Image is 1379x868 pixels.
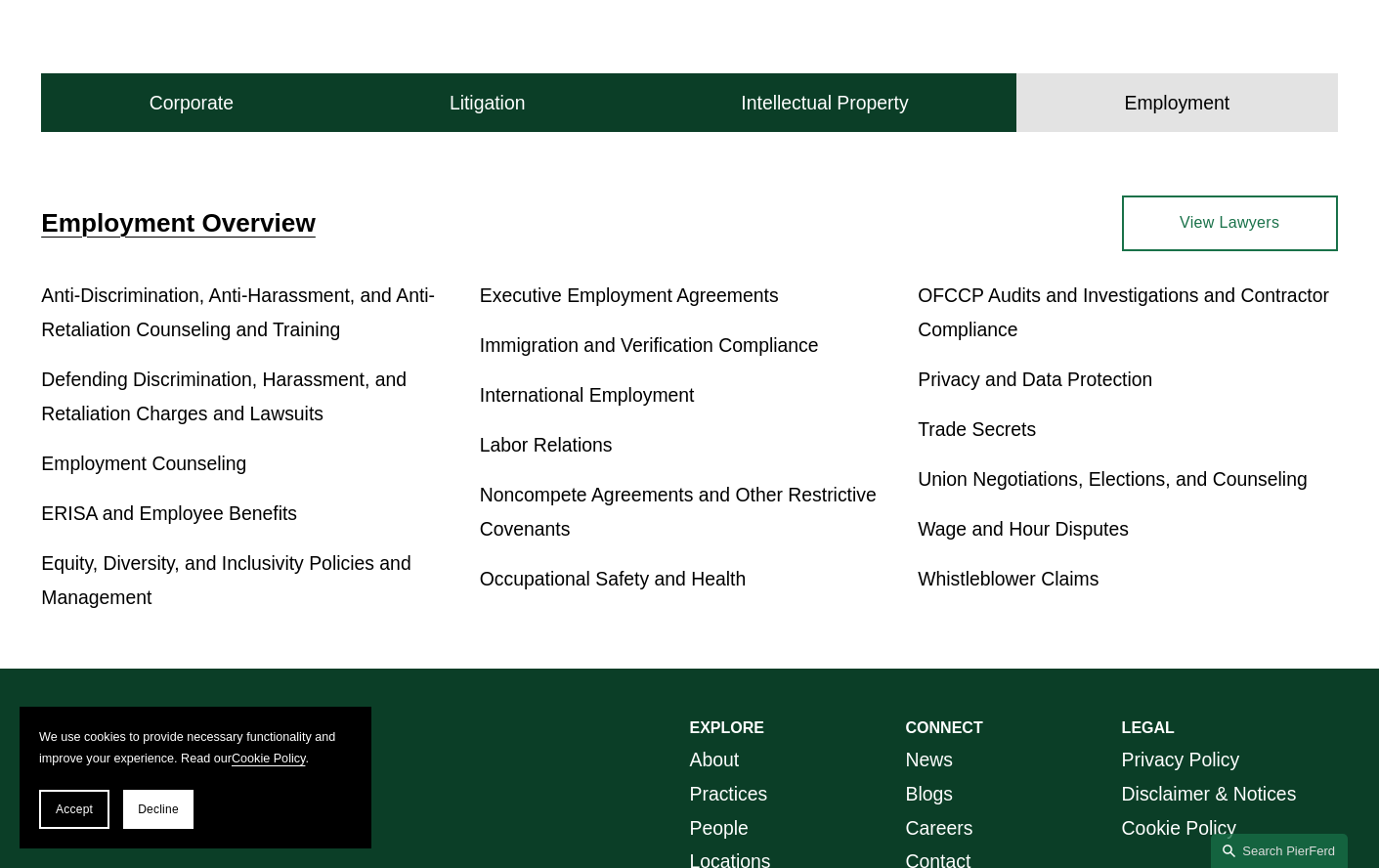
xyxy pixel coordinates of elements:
[41,453,246,474] a: Employment Counseling
[918,518,1129,540] a: Wage and Hour Disputes
[906,777,953,811] a: Blogs
[480,568,747,589] a: Occupational Safety and Health
[1122,811,1236,846] a: Cookie Policy
[1211,834,1348,868] a: Search this site
[1122,195,1338,251] a: View Lawyers
[918,468,1308,490] a: Union Negotiations, Elections, and Counseling
[690,719,764,736] strong: EXPLORE
[41,208,315,238] a: Employment Overview
[41,502,297,524] a: ERISA and Employee Benefits
[123,790,194,829] button: Decline
[906,811,973,846] a: Careers
[41,284,435,340] a: Anti-Discrimination, Anti-Harassment, and Anti-Retaliation Counseling and Training
[41,369,407,424] a: Defending Discrimination, Harassment, and Retaliation Charges and Lawsuits
[56,803,93,816] span: Accept
[690,743,740,777] a: About
[1122,743,1240,777] a: Privacy Policy
[918,369,1152,390] a: Privacy and Data Protection
[1122,719,1175,736] strong: LEGAL
[906,743,953,777] a: News
[1125,91,1230,115] h4: Employment
[41,552,410,608] a: Equity, Diversity, and Inclusivity Policies and Management
[39,790,109,829] button: Accept
[918,284,1329,340] a: OFCCP Audits and Investigations and Contractor Compliance
[741,91,908,115] h4: Intellectual Property
[150,91,234,115] h4: Corporate
[690,777,768,811] a: Practices
[918,568,1099,589] a: Whistleblower Claims
[1122,777,1297,811] a: Disclaimer & Notices
[480,384,695,406] a: International Employment
[480,434,613,456] a: Labor Relations
[232,752,305,765] a: Cookie Policy
[480,284,779,306] a: Executive Employment Agreements
[450,91,526,115] h4: Litigation
[918,418,1036,440] a: Trade Secrets
[480,484,877,540] a: Noncompete Agreements and Other Restrictive Covenants
[39,726,352,770] p: We use cookies to provide necessary functionality and improve your experience. Read our .
[138,803,179,816] span: Decline
[480,334,819,356] a: Immigration and Verification Compliance
[906,719,983,736] strong: CONNECT
[690,811,749,846] a: People
[20,707,371,848] section: Cookie banner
